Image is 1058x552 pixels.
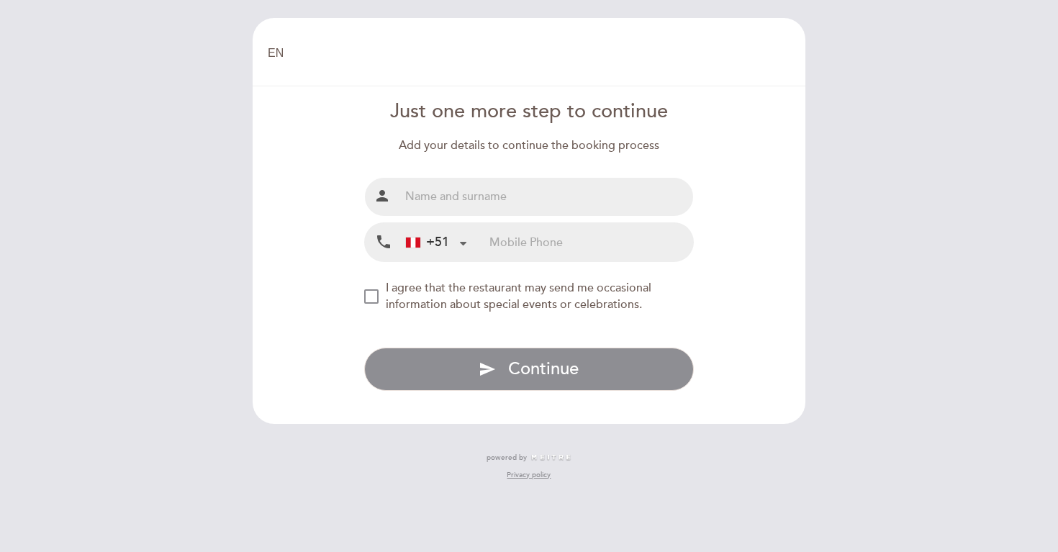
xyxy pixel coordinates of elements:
input: Mobile Phone [489,223,693,261]
md-checkbox: NEW_MODAL_AGREE_RESTAURANT_SEND_OCCASIONAL_INFO [364,280,695,313]
div: Just one more step to continue [364,98,695,126]
a: Privacy policy [507,470,551,480]
i: send [479,361,496,378]
span: Continue [508,358,579,379]
span: powered by [487,453,527,463]
div: Peru (Perú): +51 [400,224,472,261]
input: Name and surname [399,178,694,216]
i: person [374,187,391,204]
span: I agree that the restaurant may send me occasional information about special events or celebrations. [386,281,651,312]
i: local_phone [375,233,392,251]
button: send Continue [364,348,695,391]
a: powered by [487,453,571,463]
img: MEITRE [530,454,571,461]
div: Add your details to continue the booking process [364,137,695,154]
div: +51 [406,233,449,252]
